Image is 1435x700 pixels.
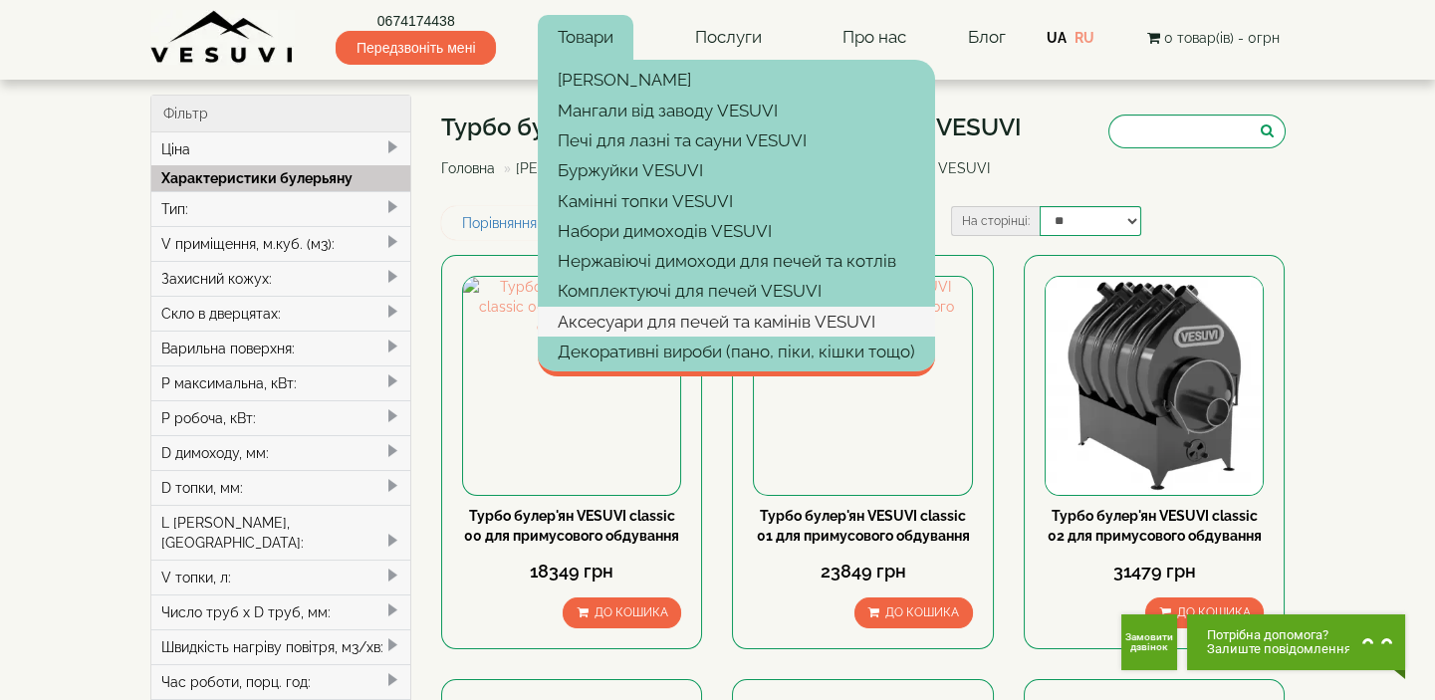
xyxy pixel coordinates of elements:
[336,31,496,65] span: Передзвоніть мені
[1163,30,1279,46] span: 0 товар(ів) - 0грн
[538,216,935,246] a: Набори димоходів VESUVI
[1075,30,1094,46] a: RU
[823,15,926,61] a: Про нас
[538,307,935,337] a: Аксесуари для печей та камінів VESUVI
[464,508,679,544] a: Турбо булер'ян VESUVI classic 00 для примусового обдування
[151,470,411,505] div: D топки, мм:
[151,629,411,664] div: Швидкість нагріву повітря, м3/хв:
[151,165,411,191] div: Характеристики булерьяну
[1047,30,1067,46] a: UA
[151,132,411,166] div: Ціна
[538,246,935,276] a: Нержавіючі димоходи для печей та котлів
[1207,642,1351,656] span: Залиште повідомлення
[885,605,959,619] span: До кошика
[151,96,411,132] div: Фільтр
[1121,614,1177,670] button: Get Call button
[538,186,935,216] a: Камінні топки VESUVI
[538,15,633,61] a: Товари
[441,115,1022,140] h1: Турбо булер'яни під примусову конвекцію VESUVI
[753,559,972,584] div: 23849 грн
[151,331,411,365] div: Варильна поверхня:
[854,597,973,628] button: До кошика
[151,400,411,435] div: P робоча, кВт:
[951,206,1040,236] label: На сторінці:
[538,96,935,125] a: Мангали від заводу VESUVI
[1176,605,1250,619] span: До кошика
[462,559,681,584] div: 18349 грн
[336,11,496,31] a: 0674174438
[594,605,667,619] span: До кошика
[674,15,781,61] a: Послуги
[151,226,411,261] div: V приміщення, м.куб. (м3):
[1207,628,1351,642] span: Потрібна допомога?
[151,664,411,699] div: Час роботи, порц. год:
[538,155,935,185] a: Буржуйки VESUVI
[441,206,631,240] a: Порівняння товарів (0)
[754,277,971,494] img: Турбо булер'ян VESUVI classic 01 для примусового обдування
[538,125,935,155] a: Печі для лазні та сауни VESUVI
[1140,27,1285,49] button: 0 товар(ів) - 0грн
[151,365,411,400] div: P максимальна, кВт:
[151,594,411,629] div: Число труб x D труб, мм:
[967,27,1005,47] a: Блог
[1046,277,1263,494] img: Турбо булер'ян VESUVI classic 02 для примусового обдування
[441,160,495,176] a: Головна
[1045,559,1264,584] div: 31479 грн
[563,597,681,628] button: До кошика
[151,435,411,470] div: D димоходу, мм:
[151,191,411,226] div: Тип:
[757,508,970,544] a: Турбо булер'ян VESUVI classic 01 для примусового обдування
[1187,614,1405,670] button: Chat button
[1048,508,1262,544] a: Турбо булер'ян VESUVI classic 02 для примусового обдування
[151,261,411,296] div: Захисний кожух:
[538,65,935,95] a: [PERSON_NAME]
[538,276,935,306] a: Комплектуючі для печей VESUVI
[151,296,411,331] div: Скло в дверцятах:
[1125,632,1173,652] span: Замовити дзвінок
[538,337,935,366] a: Декоративні вироби (пано, піки, кішки тощо)
[463,277,680,494] img: Турбо булер'ян VESUVI classic 00 для примусового обдування
[151,505,411,560] div: L [PERSON_NAME], [GEOGRAPHIC_DATA]:
[150,10,295,65] img: Завод VESUVI
[516,160,629,176] a: [PERSON_NAME]
[1145,597,1264,628] button: До кошика
[151,560,411,594] div: V топки, л:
